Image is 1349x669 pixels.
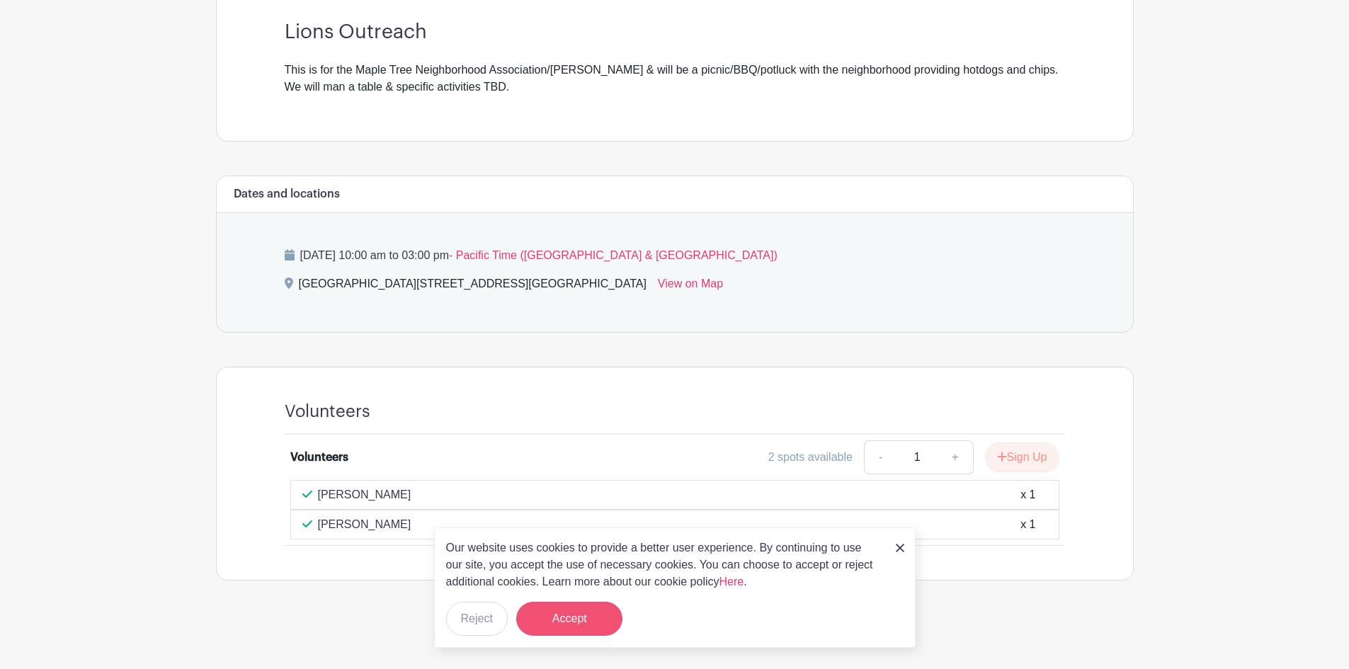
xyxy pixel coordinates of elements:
[285,21,1065,45] h3: Lions Outreach
[985,442,1059,472] button: Sign Up
[285,247,1065,264] p: [DATE] 10:00 am to 03:00 pm
[864,440,897,474] a: -
[719,576,744,588] a: Here
[318,486,411,503] p: [PERSON_NAME]
[285,401,370,422] h4: Volunteers
[446,602,508,636] button: Reject
[768,449,853,466] div: 2 spots available
[299,275,647,298] div: [GEOGRAPHIC_DATA][STREET_ADDRESS][GEOGRAPHIC_DATA]
[290,449,348,466] div: Volunteers
[285,62,1065,96] div: This is for the Maple Tree Neighborhood Association/[PERSON_NAME] & will be a picnic/BBQ/potluck ...
[938,440,973,474] a: +
[449,249,778,261] span: - Pacific Time ([GEOGRAPHIC_DATA] & [GEOGRAPHIC_DATA])
[1020,486,1035,503] div: x 1
[896,544,904,552] img: close_button-5f87c8562297e5c2d7936805f587ecaba9071eb48480494691a3f1689db116b3.svg
[516,602,622,636] button: Accept
[446,539,881,590] p: Our website uses cookies to provide a better user experience. By continuing to use our site, you ...
[234,188,340,201] h6: Dates and locations
[1020,516,1035,533] div: x 1
[318,516,411,533] p: [PERSON_NAME]
[658,275,723,298] a: View on Map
